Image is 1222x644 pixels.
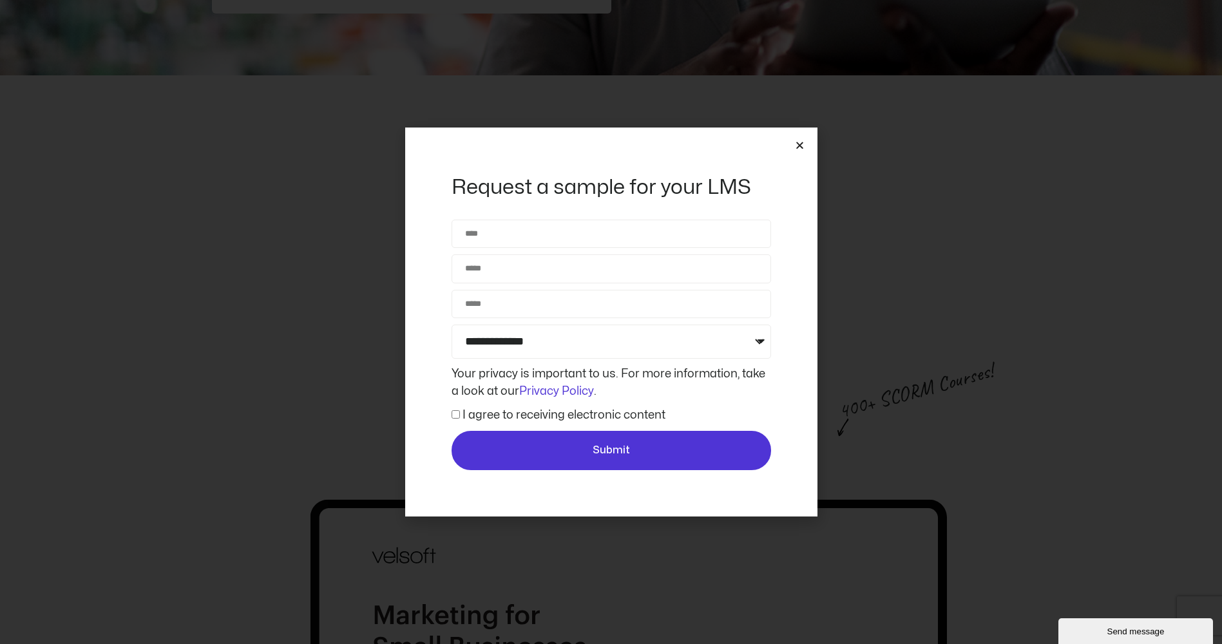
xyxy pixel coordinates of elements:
[463,410,665,421] label: I agree to receiving electronic content
[795,140,805,150] a: Close
[452,431,771,471] button: Submit
[1058,616,1216,644] iframe: chat widget
[448,365,774,400] div: Your privacy is important to us. For more information, take a look at our .
[519,386,594,397] a: Privacy Policy
[452,174,771,201] h2: Request a sample for your LMS
[593,442,630,459] span: Submit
